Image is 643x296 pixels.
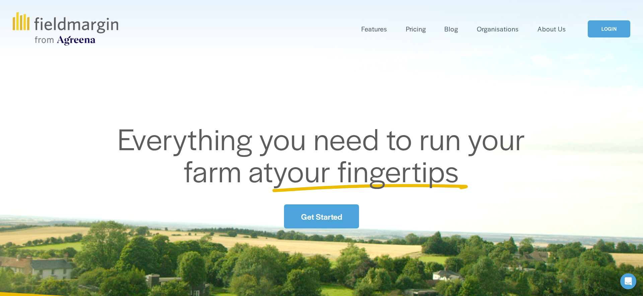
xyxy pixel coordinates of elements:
[273,149,459,191] span: your fingertips
[13,12,118,45] img: fieldmargin.com
[406,23,426,34] a: Pricing
[444,23,458,34] a: Blog
[284,204,359,228] a: Get Started
[620,273,636,289] div: Open Intercom Messenger
[477,23,519,34] a: Organisations
[361,24,387,34] span: Features
[538,23,566,34] a: About Us
[118,117,532,191] span: Everything you need to run your farm at
[588,20,630,37] a: LOGIN
[361,23,387,34] a: folder dropdown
